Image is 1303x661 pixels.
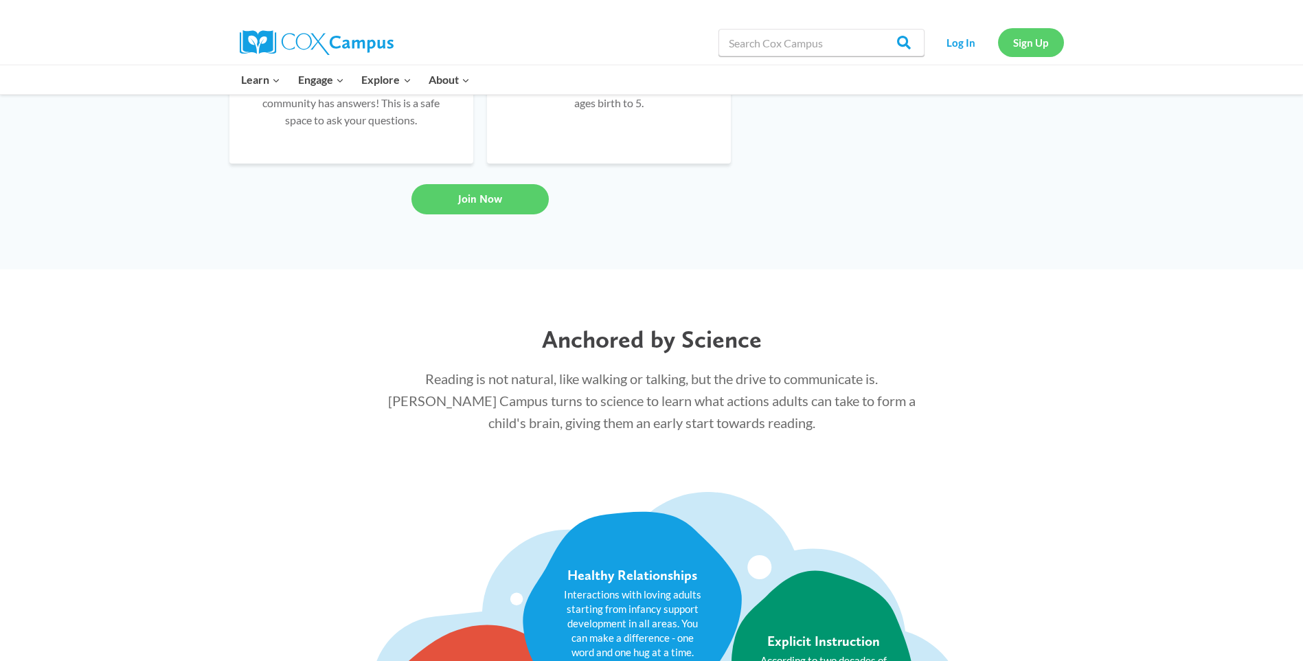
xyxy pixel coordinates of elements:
div: Explicit Instruction [767,633,880,649]
p: Reading is not natural, like walking or talking, but the drive to communicate is. [PERSON_NAME] C... [386,368,918,434]
span: Anchored by Science [542,324,762,354]
div: Healthy Relationships [567,567,697,583]
nav: Secondary Navigation [931,28,1064,56]
img: Cox Campus [240,30,394,55]
nav: Primary Navigation [233,65,479,94]
a: Log In [931,28,991,56]
button: Child menu of Learn [233,65,290,94]
span: Join Now [458,192,502,205]
a: Sign Up [998,28,1064,56]
p: Interactions with loving adults starting from infancy support development in all areas. You can m... [561,587,703,660]
button: Child menu of About [420,65,479,94]
button: Child menu of Engage [289,65,353,94]
button: Child menu of Explore [353,65,420,94]
input: Search Cox Campus [718,29,925,56]
a: Join Now [411,184,549,214]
